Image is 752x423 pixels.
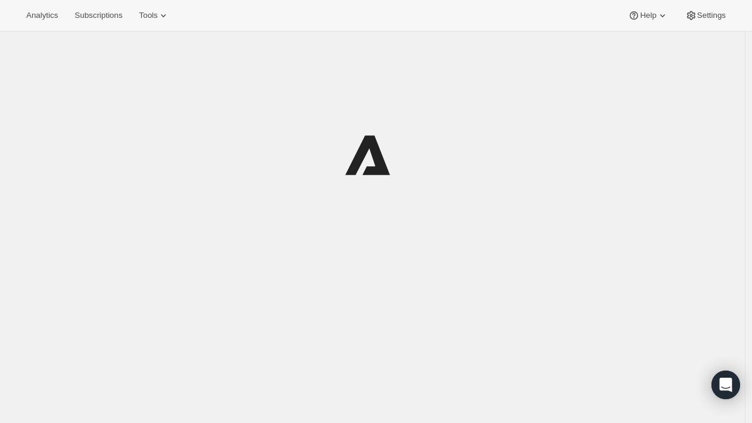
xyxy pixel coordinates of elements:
[26,11,58,20] span: Analytics
[640,11,656,20] span: Help
[697,11,726,20] span: Settings
[67,7,129,24] button: Subscriptions
[678,7,733,24] button: Settings
[132,7,177,24] button: Tools
[621,7,675,24] button: Help
[711,371,740,399] div: Open Intercom Messenger
[19,7,65,24] button: Analytics
[139,11,157,20] span: Tools
[75,11,122,20] span: Subscriptions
